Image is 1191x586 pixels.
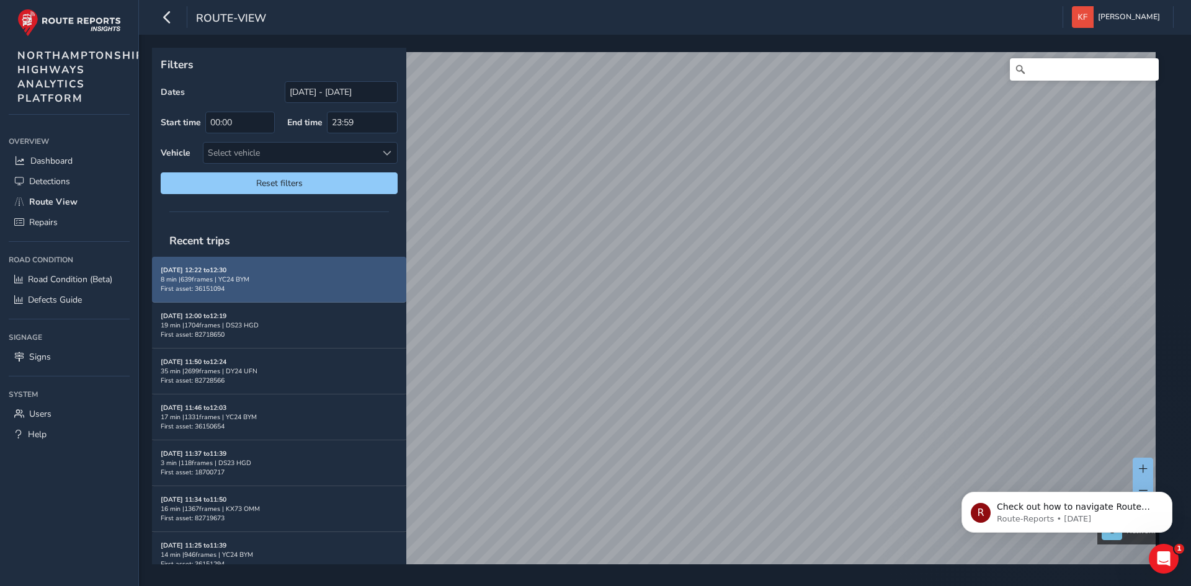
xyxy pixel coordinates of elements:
[9,132,130,151] div: Overview
[161,330,225,339] span: First asset: 82718650
[17,48,152,105] span: NORTHAMPTONSHIRE HIGHWAYS ANALYTICS PLATFORM
[161,504,398,513] div: 16 min | 1367 frames | KX73 OMM
[161,422,225,431] span: First asset: 36150654
[161,56,398,73] p: Filters
[161,172,398,194] button: Reset filters
[943,466,1191,553] iframe: Intercom notifications message
[287,117,323,128] label: End time
[161,495,226,504] strong: [DATE] 11:34 to 11:50
[161,513,225,523] span: First asset: 82719673
[1010,58,1159,81] input: Search
[17,9,121,37] img: rr logo
[9,212,130,233] a: Repairs
[203,143,377,163] div: Select vehicle
[161,275,398,284] div: 8 min | 639 frames | YC24 BYM
[161,321,398,330] div: 19 min | 1704 frames | DS23 HGD
[9,424,130,445] a: Help
[161,311,226,321] strong: [DATE] 12:00 to 12:19
[29,351,51,363] span: Signs
[9,192,130,212] a: Route View
[161,366,398,376] div: 35 min | 2699 frames | DY24 UFN
[161,357,226,366] strong: [DATE] 11:50 to 12:24
[9,328,130,347] div: Signage
[161,412,398,422] div: 17 min | 1331 frames | YC24 BYM
[161,559,225,569] span: First asset: 36151294
[161,541,226,550] strong: [DATE] 11:25 to 11:39
[161,550,398,559] div: 14 min | 946 frames | YC24 BYM
[29,216,58,228] span: Repairs
[29,408,51,420] span: Users
[161,403,226,412] strong: [DATE] 11:46 to 12:03
[28,294,82,306] span: Defects Guide
[9,404,130,424] a: Users
[1072,6,1094,28] img: diamond-layout
[161,284,225,293] span: First asset: 36151094
[161,449,226,458] strong: [DATE] 11:37 to 11:39
[170,177,388,189] span: Reset filters
[161,376,225,385] span: First asset: 82728566
[161,265,226,275] strong: [DATE] 12:22 to 12:30
[28,273,112,285] span: Road Condition (Beta)
[9,251,130,269] div: Road Condition
[9,151,130,171] a: Dashboard
[156,52,1156,579] canvas: Map
[161,224,239,257] span: Recent trips
[9,385,130,404] div: System
[196,11,266,28] span: route-view
[1098,6,1160,28] span: [PERSON_NAME]
[161,458,398,468] div: 3 min | 118 frames | DS23 HGD
[9,171,130,192] a: Detections
[9,347,130,367] a: Signs
[28,428,47,440] span: Help
[1149,544,1179,574] iframe: Intercom live chat
[161,117,201,128] label: Start time
[1174,544,1184,554] span: 1
[161,147,190,159] label: Vehicle
[29,196,78,208] span: Route View
[161,468,225,477] span: First asset: 18700717
[29,175,70,187] span: Detections
[1072,6,1164,28] button: [PERSON_NAME]
[9,269,130,290] a: Road Condition (Beta)
[161,86,185,98] label: Dates
[9,290,130,310] a: Defects Guide
[30,155,73,167] span: Dashboard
